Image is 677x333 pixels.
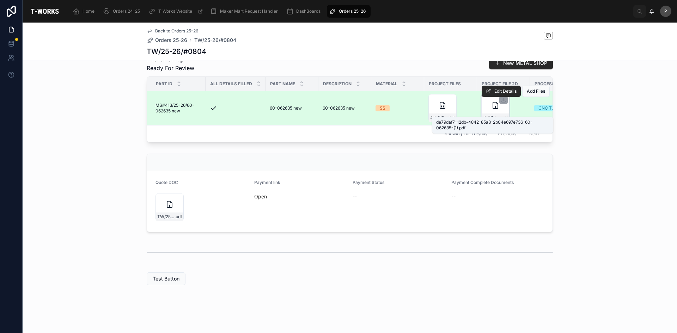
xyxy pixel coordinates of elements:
span: Payment link [254,180,280,185]
span: -- [353,193,357,200]
span: Edit Details [494,88,517,94]
div: CNC Turning [538,105,564,111]
span: All Details Filled [210,81,252,87]
span: de79daf7-12db-4842-85a8-2b04e697e736-60-062635-(1) [483,115,500,121]
span: 60-062635 new [323,105,355,111]
span: 4da5f30e-c53c-4dec-a652-e312f8510a54-60-062635-new [430,115,449,121]
a: TW/25-26/#0804 [194,37,236,44]
span: Quote DOC [155,180,178,185]
button: Add Files [522,86,550,97]
span: DashBoards [296,8,321,14]
span: Material [376,81,397,87]
span: Part Name [270,81,295,87]
span: Orders 24-25 [113,8,140,14]
button: New METAL SHOP [489,57,553,69]
span: Payment Status [353,180,384,185]
span: 60-062635 new [270,105,302,111]
div: SS [380,105,385,111]
img: App logo [28,6,61,17]
h1: TW/25-26/#0804 [147,47,206,56]
span: Add Files [527,88,545,94]
a: T-Works Website [146,5,207,18]
span: .pdf [500,115,508,121]
span: .txt [449,115,455,121]
span: Part ID [156,81,172,87]
span: Process Type [535,81,567,87]
span: -- [451,193,456,200]
span: TW/25-26/#0804 [157,214,175,220]
a: Home [71,5,99,18]
a: Orders 24-25 [101,5,145,18]
div: scrollable content [67,4,633,19]
span: P [664,8,667,14]
span: Home [83,8,94,14]
span: Ready For Review [147,64,194,72]
span: T-Works Website [158,8,192,14]
span: Maker Mart Request Handler [220,8,278,14]
a: Back to Orders 25-26 [147,28,199,34]
span: MS#413/25-26/60-062635 new [155,103,201,114]
span: Orders 25-26 [155,37,187,44]
a: Orders 25-26 [147,37,187,44]
a: Orders 25-26 [327,5,371,18]
span: Orders 25-26 [339,8,366,14]
span: Test Button [153,275,179,282]
button: Test Button [147,272,185,285]
span: Payment Complete Documents [451,180,514,185]
a: Open [254,193,267,199]
a: Maker Mart Request Handler [208,5,283,18]
span: Showing 1 of 1 results [445,131,487,137]
span: Description [323,81,352,87]
div: de79daf7-12db-4842-85a8-2b04e697e736-60-062635-(1).pdf [436,119,549,131]
span: Project Files [429,81,461,87]
button: Edit Details [482,86,521,97]
span: .pdf [175,214,182,220]
span: Back to Orders 25-26 [155,28,199,34]
a: DashBoards [284,5,325,18]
